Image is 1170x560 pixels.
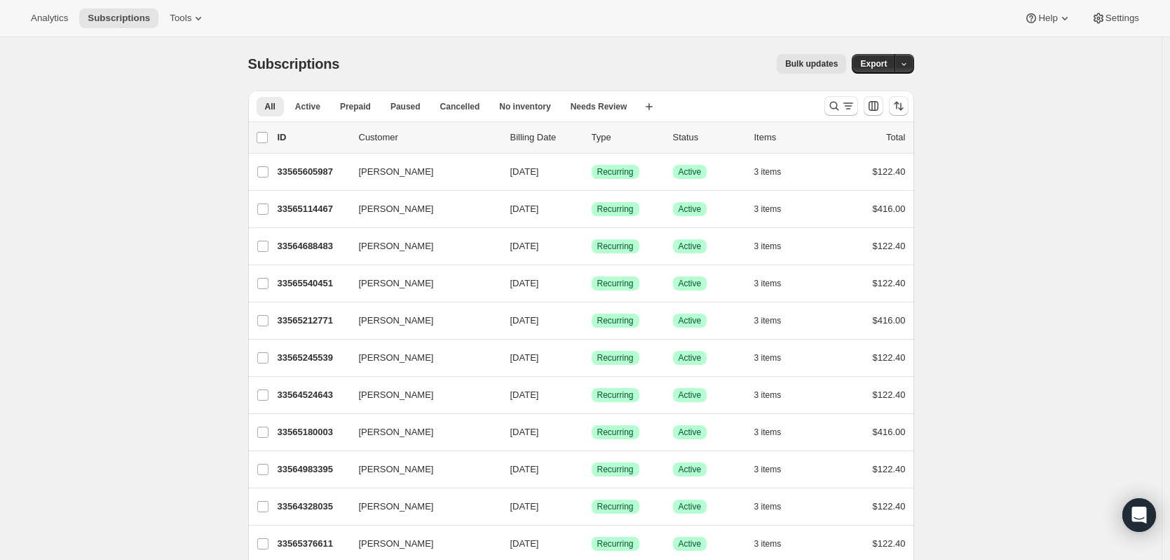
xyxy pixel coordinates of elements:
[359,276,434,291] span: [PERSON_NAME]
[510,464,539,474] span: [DATE]
[440,101,480,112] span: Cancelled
[886,131,905,145] p: Total
[278,534,906,554] div: 33565376611[PERSON_NAME][DATE]SuccessRecurringSuccessActive3 items$122.40
[510,389,539,400] span: [DATE]
[754,162,797,182] button: 3 items
[754,348,797,368] button: 3 items
[754,422,797,442] button: 3 items
[592,131,662,145] div: Type
[359,462,434,476] span: [PERSON_NAME]
[679,352,702,364] span: Active
[1122,498,1156,532] div: Open Intercom Messenger
[22,8,76,28] button: Analytics
[510,352,539,363] span: [DATE]
[860,58,887,69] span: Export
[351,495,491,518] button: [PERSON_NAME]
[278,236,906,256] div: 33564688483[PERSON_NAME][DATE]SuccessRecurringSuccessActive3 items$122.40
[679,427,702,438] span: Active
[597,315,634,326] span: Recurring
[359,500,434,514] span: [PERSON_NAME]
[852,54,895,74] button: Export
[679,538,702,549] span: Active
[499,101,550,112] span: No inventory
[510,278,539,288] span: [DATE]
[1083,8,1148,28] button: Settings
[754,274,797,293] button: 3 items
[278,537,348,551] p: 33565376611
[754,199,797,219] button: 3 items
[265,101,276,112] span: All
[278,274,906,293] div: 33565540451[PERSON_NAME][DATE]SuccessRecurringSuccessActive3 items$122.40
[88,13,150,24] span: Subscriptions
[679,389,702,401] span: Active
[359,425,434,439] span: [PERSON_NAME]
[351,309,491,332] button: [PERSON_NAME]
[824,96,858,116] button: Search and filter results
[754,311,797,331] button: 3 items
[597,166,634,178] span: Recurring
[754,166,782,178] span: 3 items
[278,422,906,442] div: 33565180003[PERSON_NAME][DATE]SuccessRecurringSuccessActive3 items$416.00
[679,241,702,252] span: Active
[873,427,906,437] span: $416.00
[754,352,782,364] span: 3 items
[754,236,797,256] button: 3 items
[278,314,348,328] p: 33565212771
[597,427,634,438] span: Recurring
[873,464,906,474] span: $122.40
[597,501,634,512] span: Recurring
[889,96,909,116] button: Sort the results
[278,199,906,219] div: 33565114467[PERSON_NAME][DATE]SuccessRecurringSuccessActive3 items$416.00
[679,278,702,289] span: Active
[754,427,782,438] span: 3 items
[873,315,906,326] span: $416.00
[873,352,906,363] span: $122.40
[597,538,634,549] span: Recurring
[754,315,782,326] span: 3 items
[1106,13,1139,24] span: Settings
[754,241,782,252] span: 3 items
[638,97,660,116] button: Create new view
[359,314,434,328] span: [PERSON_NAME]
[278,162,906,182] div: 33565605987[PERSON_NAME][DATE]SuccessRecurringSuccessActive3 items$122.40
[754,204,782,215] span: 3 items
[754,131,824,145] div: Items
[340,101,371,112] span: Prepaid
[510,315,539,326] span: [DATE]
[79,8,158,28] button: Subscriptions
[597,278,634,289] span: Recurring
[359,165,434,179] span: [PERSON_NAME]
[571,101,627,112] span: Needs Review
[31,13,68,24] span: Analytics
[351,421,491,444] button: [PERSON_NAME]
[873,241,906,251] span: $122.40
[597,389,634,401] span: Recurring
[278,348,906,368] div: 33565245539[PERSON_NAME][DATE]SuccessRecurringSuccessActive3 items$122.40
[510,501,539,512] span: [DATE]
[278,165,348,179] p: 33565605987
[1038,13,1057,24] span: Help
[359,202,434,216] span: [PERSON_NAME]
[510,538,539,549] span: [DATE]
[351,458,491,481] button: [PERSON_NAME]
[777,54,846,74] button: Bulk updates
[873,389,906,400] span: $122.40
[873,204,906,214] span: $416.00
[278,388,348,402] p: 33564524643
[864,96,883,116] button: Customize table column order and visibility
[510,166,539,177] span: [DATE]
[679,464,702,475] span: Active
[873,278,906,288] span: $122.40
[754,538,782,549] span: 3 items
[278,239,348,253] p: 33564688483
[873,166,906,177] span: $122.40
[351,161,491,183] button: [PERSON_NAME]
[673,131,743,145] p: Status
[295,101,320,112] span: Active
[754,497,797,516] button: 3 items
[359,351,434,365] span: [PERSON_NAME]
[170,13,191,24] span: Tools
[754,278,782,289] span: 3 items
[278,385,906,405] div: 33564524643[PERSON_NAME][DATE]SuccessRecurringSuccessActive3 items$122.40
[278,500,348,514] p: 33564328035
